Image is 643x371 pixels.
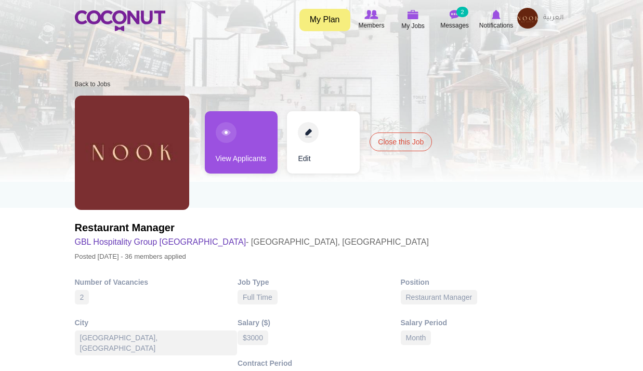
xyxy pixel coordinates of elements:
a: My Plan [299,9,350,31]
div: Salary ($) [238,317,401,328]
img: Home [75,10,165,31]
a: العربية [538,8,569,29]
div: Number of Vacancies [75,277,238,287]
div: [GEOGRAPHIC_DATA], [GEOGRAPHIC_DATA] [75,330,238,355]
a: Browse Members Members [351,8,392,32]
p: Posted [DATE] - 36 members applied [75,249,429,264]
img: My Jobs [408,10,419,19]
div: Restaurant Manager [401,290,478,304]
h2: Restaurant Manager [75,220,429,235]
span: Messages [440,20,469,31]
div: Full Time [238,290,278,304]
img: Notifications [492,10,501,19]
div: $3000 [238,330,268,345]
div: Contract Period [238,358,401,368]
div: Salary Period [401,317,564,328]
a: GBL Hospitality Group [GEOGRAPHIC_DATA] [75,237,246,246]
a: Close this Job [370,132,432,151]
a: Back to Jobs [75,81,111,88]
img: Messages [450,10,460,19]
h3: - [GEOGRAPHIC_DATA], [GEOGRAPHIC_DATA] [75,235,429,249]
small: 2 [456,7,468,17]
img: Browse Members [364,10,378,19]
div: Job Type [238,277,401,287]
a: Messages Messages 2 [434,8,476,32]
a: View Applicants [205,111,278,174]
span: My Jobs [401,21,425,31]
div: Month [401,330,431,345]
a: Edit [287,111,360,174]
span: Notifications [479,20,513,31]
a: Notifications Notifications [476,8,517,32]
div: City [75,317,238,328]
a: My Jobs My Jobs [392,8,434,32]
div: 2 [75,290,89,304]
div: Position [401,277,564,287]
span: Members [358,20,384,31]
